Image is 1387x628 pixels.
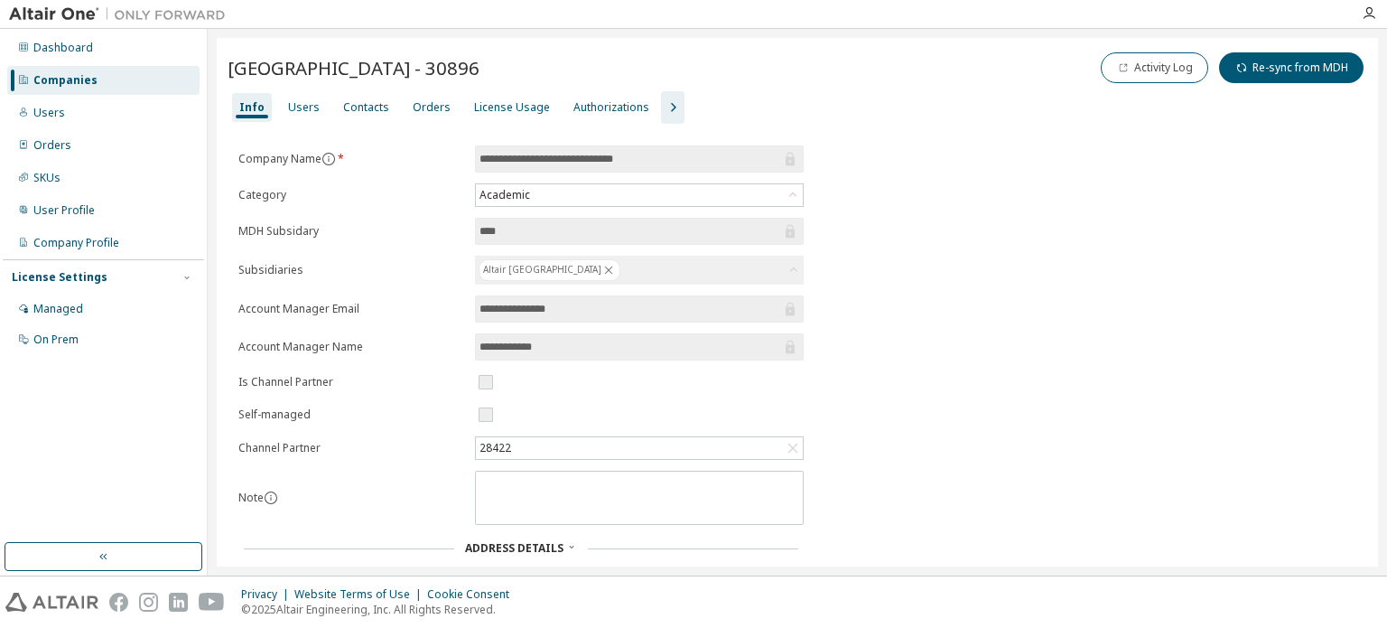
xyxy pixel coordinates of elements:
[33,203,95,218] div: User Profile
[238,302,464,316] label: Account Manager Email
[9,5,235,23] img: Altair One
[1219,52,1364,83] button: Re-sync from MDH
[1101,52,1208,83] button: Activity Log
[288,100,320,115] div: Users
[238,152,464,166] label: Company Name
[294,587,427,602] div: Website Terms of Use
[238,441,464,455] label: Channel Partner
[476,184,803,206] div: Academic
[343,100,389,115] div: Contacts
[264,491,278,505] button: information
[238,340,464,354] label: Account Manager Name
[238,490,264,505] label: Note
[33,106,65,120] div: Users
[238,188,464,202] label: Category
[573,100,649,115] div: Authorizations
[12,270,107,285] div: License Settings
[241,602,520,617] p: © 2025 Altair Engineering, Inc. All Rights Reserved.
[475,256,804,285] div: Altair [GEOGRAPHIC_DATA]
[413,100,451,115] div: Orders
[427,587,520,602] div: Cookie Consent
[239,100,265,115] div: Info
[238,224,464,239] label: MDH Subsidary
[33,41,93,55] div: Dashboard
[33,236,119,250] div: Company Profile
[477,185,533,205] div: Academic
[238,375,464,389] label: Is Channel Partner
[477,438,514,458] div: 28422
[139,593,158,612] img: instagram.svg
[33,138,71,153] div: Orders
[33,73,98,88] div: Companies
[33,302,83,316] div: Managed
[479,259,620,281] div: Altair [GEOGRAPHIC_DATA]
[5,593,98,612] img: altair_logo.svg
[465,540,563,556] span: Address Details
[33,333,79,347] div: On Prem
[321,152,336,166] button: information
[33,171,61,185] div: SKUs
[169,593,188,612] img: linkedin.svg
[241,587,294,602] div: Privacy
[199,593,225,612] img: youtube.svg
[109,593,128,612] img: facebook.svg
[476,437,803,459] div: 28422
[474,100,550,115] div: License Usage
[238,408,464,422] label: Self-managed
[238,263,464,277] label: Subsidiaries
[228,55,479,80] span: [GEOGRAPHIC_DATA] - 30896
